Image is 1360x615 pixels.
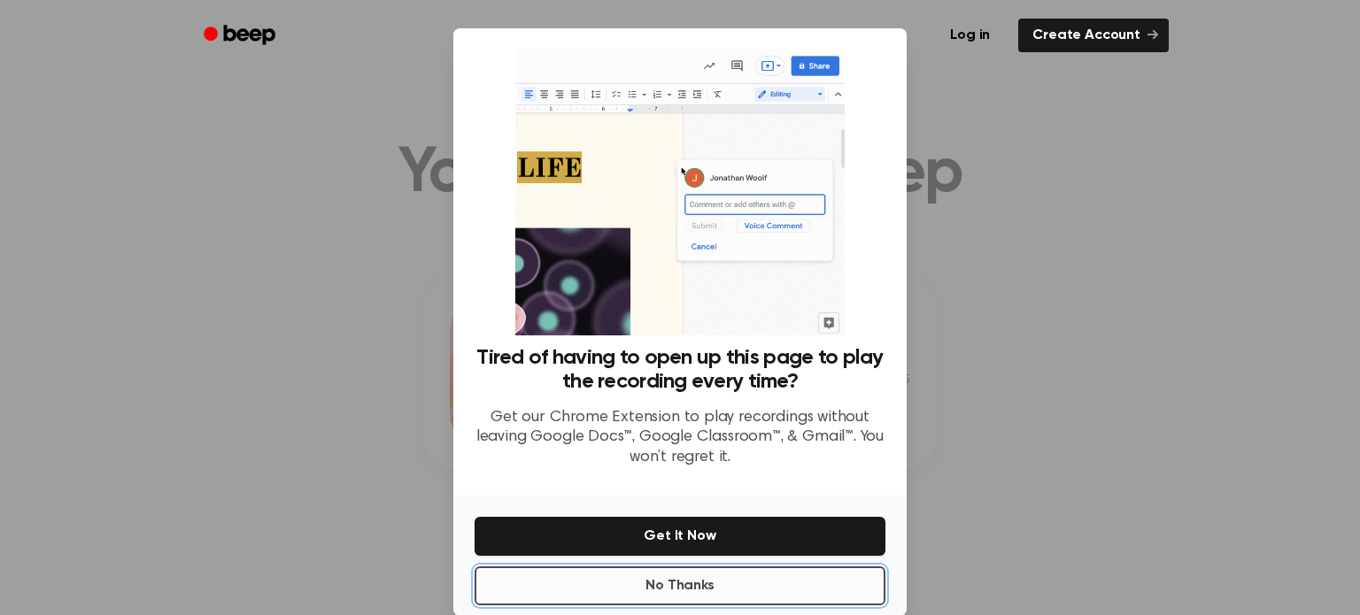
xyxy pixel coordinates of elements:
[475,346,885,394] h3: Tired of having to open up this page to play the recording every time?
[475,408,885,468] p: Get our Chrome Extension to play recordings without leaving Google Docs™, Google Classroom™, & Gm...
[191,19,291,53] a: Beep
[1018,19,1169,52] a: Create Account
[475,566,885,605] button: No Thanks
[515,50,844,335] img: Beep extension in action
[932,15,1008,56] a: Log in
[475,517,885,556] button: Get It Now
